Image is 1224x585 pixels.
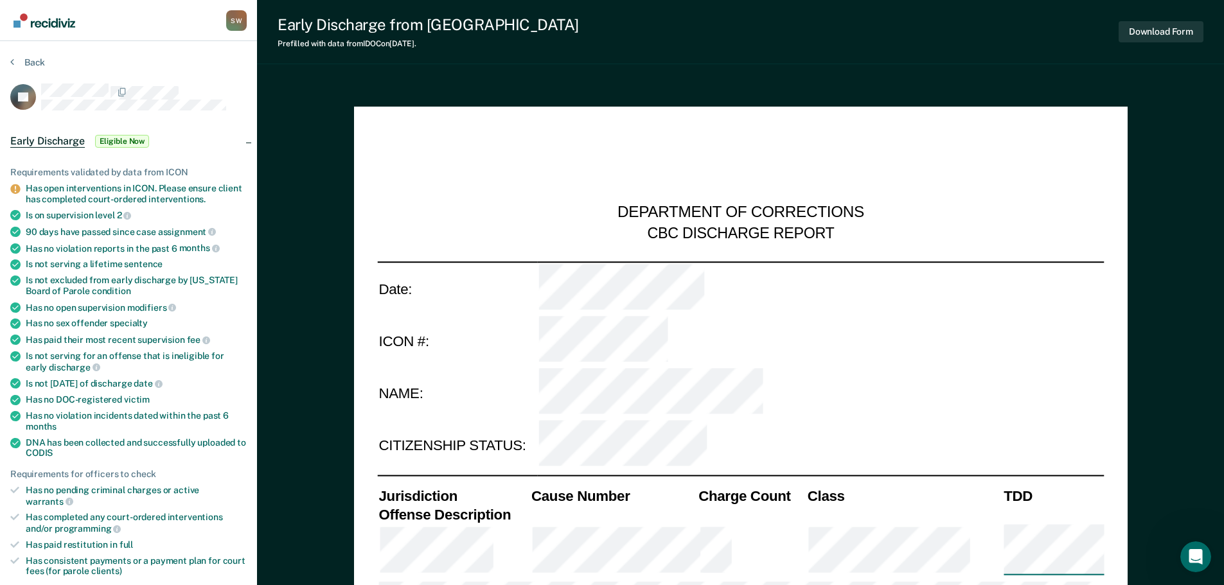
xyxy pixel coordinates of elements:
div: Has no DOC-registered [26,394,247,405]
button: Back [10,57,45,68]
div: Has no sex offender [26,318,247,329]
div: Is on supervision level [26,209,247,221]
button: Profile dropdown button [226,10,247,31]
span: full [120,539,133,550]
span: warrants [26,496,73,507]
img: Recidiviz [13,13,75,28]
th: Charge Count [697,486,806,505]
div: Is not [DATE] of discharge [26,378,247,389]
span: discharge [49,362,100,372]
span: 2 [117,210,132,220]
span: months [179,243,220,253]
div: Has consistent payments or a payment plan for court fees (for parole [26,555,247,577]
div: Early Discharge from [GEOGRAPHIC_DATA] [278,15,579,34]
span: specialty [110,318,148,328]
div: Has open interventions in ICON. Please ensure client has completed court-ordered interventions. [26,183,247,205]
th: Cause Number [529,486,696,505]
span: assignment [158,227,216,237]
span: condition [92,286,131,296]
div: Has completed any court-ordered interventions and/or [26,512,247,534]
span: programming [55,523,121,534]
div: Requirements for officers to check [10,469,247,480]
th: Class [806,486,1002,505]
iframe: Intercom live chat [1180,541,1211,572]
span: sentence [124,259,163,269]
div: CBC DISCHARGE REPORT [647,223,834,243]
div: Is not serving for an offense that is ineligible for early [26,351,247,372]
span: date [134,378,162,389]
div: Has no pending criminal charges or active [26,485,247,507]
td: CITIZENSHIP STATUS: [377,420,537,473]
span: months [26,421,57,432]
td: Date: [377,261,537,315]
span: Early Discharge [10,135,85,148]
div: Requirements validated by data from ICON [10,167,247,178]
span: fee [187,335,210,345]
div: Has no open supervision [26,302,247,313]
td: ICON #: [377,315,537,367]
div: DNA has been collected and successfully uploaded to [26,437,247,459]
span: modifiers [127,302,177,313]
td: NAME: [377,367,537,420]
div: Has no violation incidents dated within the past 6 [26,410,247,432]
th: TDD [1002,486,1104,505]
span: victim [124,394,150,405]
div: S W [226,10,247,31]
span: clients) [91,566,122,576]
th: Offense Description [377,505,530,523]
th: Jurisdiction [377,486,530,505]
span: Eligible Now [95,135,150,148]
div: Is not serving a lifetime [26,259,247,270]
div: Has no violation reports in the past 6 [26,243,247,254]
div: Prefilled with data from IDOC on [DATE] . [278,39,579,48]
span: CODIS [26,448,53,458]
div: Has paid restitution in [26,539,247,550]
button: Download Form [1119,21,1203,42]
div: Has paid their most recent supervision [26,334,247,345]
div: 90 days have passed since case [26,226,247,238]
div: DEPARTMENT OF CORRECTIONS [617,203,864,223]
div: Is not excluded from early discharge by [US_STATE] Board of Parole [26,275,247,297]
